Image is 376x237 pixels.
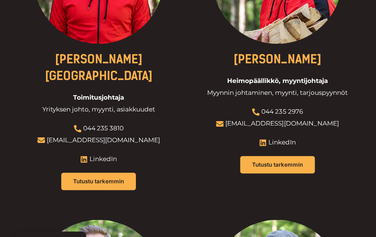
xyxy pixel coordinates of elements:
span: Yrityksen johto, myynti, asiakkuudet [42,104,155,116]
a: [EMAIL_ADDRESS][DOMAIN_NAME] [47,136,160,144]
a: [PERSON_NAME][GEOGRAPHIC_DATA] [45,52,153,83]
a: [PERSON_NAME] [233,52,321,66]
span: Heimopäällikkö, myyntijohtaja [227,75,327,87]
a: 044 235 2976 [261,108,303,115]
a: LinkedIn [80,153,117,165]
span: Toimitusjohtaja [73,92,124,104]
a: Tutustu tarkemmin [240,156,315,173]
a: Tutustu tarkemmin [61,173,136,190]
a: 044 235 3810 [83,124,124,132]
a: [EMAIL_ADDRESS][DOMAIN_NAME] [225,120,339,127]
span: LinkedIn [88,153,117,165]
span: Tutustu tarkemmin [73,178,124,184]
span: LinkedIn [267,137,296,148]
a: LinkedIn [259,137,296,148]
span: Tutustu tarkemmin [252,162,303,167]
span: Myynnin johtaminen, myynti, tarjouspyynnöt [207,87,348,99]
